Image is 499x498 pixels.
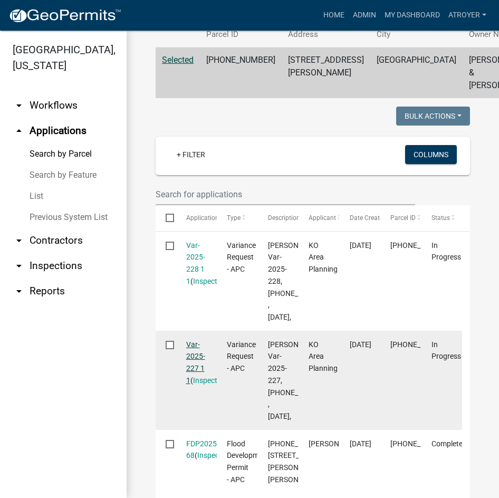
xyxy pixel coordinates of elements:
datatable-header-cell: Description [257,205,299,231]
span: Parcel ID [390,214,416,222]
span: Application Number [186,214,244,222]
i: arrow_drop_down [13,260,25,272]
span: In Progress [431,241,461,262]
th: Address [282,22,370,47]
input: Search for applications [156,184,415,205]
i: arrow_drop_down [13,99,25,112]
a: Inspections [193,277,231,285]
span: In Progress [431,340,461,361]
a: Var-2025-227 1 1 [186,340,205,385]
span: KO Area Planning [309,241,338,274]
a: + Filter [168,145,214,164]
datatable-header-cell: Date Created [339,205,380,231]
span: Completed [431,439,467,448]
a: Home [319,5,349,25]
datatable-header-cell: Status [421,205,462,231]
div: ( ) [186,240,207,288]
button: Bulk Actions [396,107,470,126]
span: 007-033-063 [390,439,453,448]
a: atroyer [444,5,491,25]
span: Variance Request - APC [227,340,256,373]
datatable-header-cell: Applicant [299,205,340,231]
i: arrow_drop_down [13,234,25,247]
span: 08/05/2025 [350,241,371,250]
a: Var-2025-228 1 1 [186,241,205,285]
span: Michael Zimmerman [309,439,365,448]
span: 08/05/2025 [350,340,371,349]
span: Date Created [350,214,387,222]
td: [STREET_ADDRESS][PERSON_NAME] [282,47,370,99]
a: Inspections [193,376,231,385]
td: [PHONE_NUMBER] [200,47,282,99]
span: Variance Request - APC [227,241,256,274]
datatable-header-cell: Type [217,205,258,231]
a: My Dashboard [380,5,444,25]
i: arrow_drop_down [13,285,25,298]
span: 007-033-063 [390,340,453,349]
datatable-header-cell: Parcel ID [380,205,421,231]
div: ( ) [186,339,207,387]
th: City [370,22,463,47]
span: Description [268,214,300,222]
a: FDP2025-68 [186,439,219,460]
span: Flood Development Permit - APC [227,439,270,484]
span: Mike Zimmerman, Var-2025-228, 007-033-063, , 09/09/2025, [268,241,332,322]
div: ( ) [186,438,207,462]
i: arrow_drop_up [13,125,25,137]
a: Admin [349,5,380,25]
span: 04/14/2025 [350,439,371,448]
datatable-header-cell: Application Number [176,205,217,231]
span: 007-033-063 [390,241,453,250]
span: Applicant [309,214,336,222]
span: Michael Zimmerman, Var-2025-227, 007-033-063, , 09/09/2025, [268,340,332,421]
datatable-header-cell: Select [156,205,176,231]
span: KO Area Planning [309,340,338,373]
th: Parcel ID [200,22,282,47]
span: 007-033-063, 12580 N RAINEY RD W, Zimmerman, 33 [268,439,333,484]
span: Type [227,214,241,222]
a: Inspections [197,451,235,459]
a: Selected [162,55,194,65]
td: [GEOGRAPHIC_DATA] [370,47,463,99]
span: Status [431,214,450,222]
button: Columns [405,145,457,164]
